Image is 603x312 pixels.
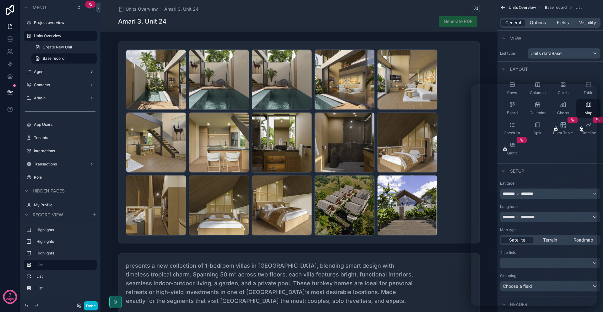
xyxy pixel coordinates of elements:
a: Units Overview [118,6,158,12]
button: Timeline [576,119,600,138]
button: Table [576,79,600,98]
span: Units Overview [509,5,536,10]
span: Units Overview [126,6,158,12]
span: View [510,35,521,42]
p: days [6,294,14,303]
span: Hidden pages [33,188,65,194]
a: Create New Unit [31,42,97,52]
span: List [575,5,582,10]
label: Admin [34,96,87,101]
button: Columns [525,79,550,98]
span: Base record [545,5,567,10]
label: Units Overview [34,33,93,38]
button: Rows [500,79,524,98]
span: Create New Unit [43,45,72,50]
label: Highlights [36,251,94,256]
label: Contacts [34,82,87,87]
button: Units dataBase [528,48,600,59]
span: Fields [557,19,569,26]
button: Cards [551,79,575,98]
label: App Users [34,122,95,127]
label: List type [500,51,525,56]
label: Transactions [34,162,87,167]
label: Interactions [34,148,95,153]
span: General [505,19,521,26]
label: List [36,262,92,267]
span: Record view [33,212,63,218]
a: Amari 3, Unit 24 [164,6,198,12]
a: Base record [31,53,97,64]
span: Visibility [579,19,596,26]
span: Options [530,19,546,26]
span: Menu [33,4,46,11]
iframe: Intercom live chat [471,84,597,306]
div: scrollable content [20,222,100,299]
button: Done [84,301,98,310]
h1: Amari 3, Unit 24 [118,17,166,26]
label: Role [34,175,95,180]
label: Tenants [34,135,95,140]
span: Units dataBase [530,50,562,57]
label: Highlights [36,239,94,244]
label: Agent [34,69,87,74]
label: List [36,274,94,279]
p: 7 [9,292,11,298]
label: Highlights [36,227,94,232]
label: My Profile [34,203,95,208]
label: Project overview [34,20,95,25]
span: Base record [43,56,64,61]
label: List [36,286,94,291]
span: Layout [510,66,528,72]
